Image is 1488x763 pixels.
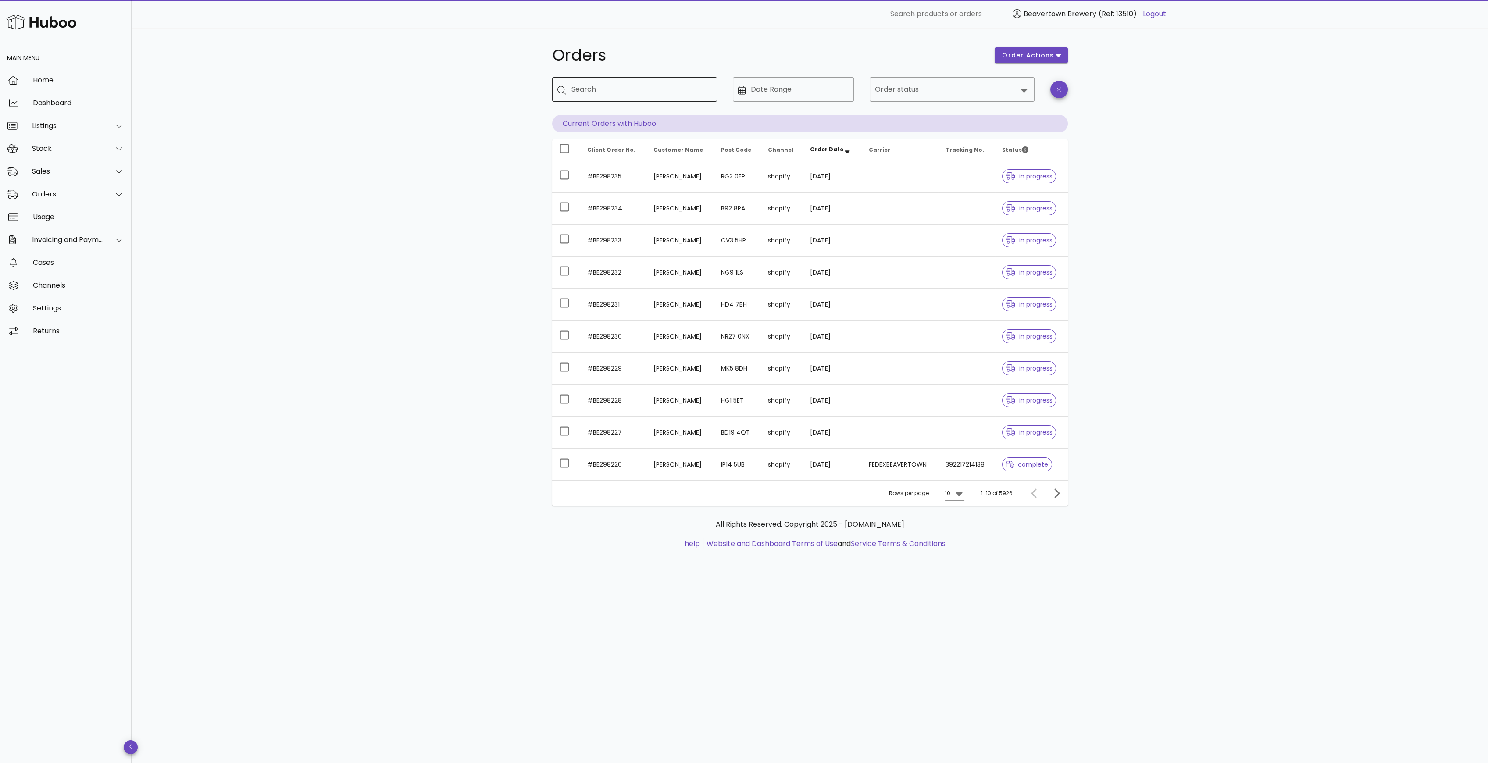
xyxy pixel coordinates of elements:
td: shopify [761,289,803,321]
td: [DATE] [803,417,862,449]
td: #BE298232 [580,257,646,289]
span: Status [1002,146,1028,153]
td: CV3 5HP [714,225,761,257]
td: [PERSON_NAME] [646,257,714,289]
span: in progress [1006,429,1053,435]
td: #BE298228 [580,385,646,417]
td: NR27 0NX [714,321,761,353]
span: Beavertown Brewery [1024,9,1096,19]
th: Client Order No. [580,139,646,160]
td: [DATE] [803,289,862,321]
button: order actions [995,47,1067,63]
td: RG2 0EP [714,160,761,193]
a: Logout [1143,9,1166,19]
div: Returns [33,327,125,335]
td: #BE298227 [580,417,646,449]
td: [PERSON_NAME] [646,449,714,480]
td: [DATE] [803,257,862,289]
td: [PERSON_NAME] [646,225,714,257]
td: shopify [761,385,803,417]
div: Invoicing and Payments [32,235,103,244]
td: NG9 1LS [714,257,761,289]
span: Order Date [810,146,843,153]
span: Client Order No. [587,146,635,153]
div: Order status [870,77,1035,102]
td: #BE298233 [580,225,646,257]
td: shopify [761,321,803,353]
div: Settings [33,304,125,312]
td: [PERSON_NAME] [646,353,714,385]
td: [DATE] [803,321,862,353]
span: in progress [1006,269,1053,275]
th: Status [995,139,1068,160]
td: [DATE] [803,449,862,480]
td: [PERSON_NAME] [646,289,714,321]
div: Rows per page: [889,481,964,506]
a: Website and Dashboard Terms of Use [707,538,838,549]
td: [DATE] [803,385,862,417]
td: [PERSON_NAME] [646,160,714,193]
span: order actions [1002,51,1054,60]
td: 392217214138 [938,449,995,480]
span: in progress [1006,237,1053,243]
span: in progress [1006,173,1053,179]
td: FEDEXBEAVERTOWN [862,449,938,480]
a: help [685,538,700,549]
span: Tracking No. [946,146,984,153]
td: shopify [761,449,803,480]
td: [DATE] [803,353,862,385]
th: Customer Name [646,139,714,160]
div: Home [33,76,125,84]
td: shopify [761,193,803,225]
td: [DATE] [803,225,862,257]
td: [DATE] [803,193,862,225]
th: Tracking No. [938,139,995,160]
div: 10 [945,489,950,497]
th: Channel [761,139,803,160]
td: #BE298231 [580,289,646,321]
div: 10Rows per page: [945,486,964,500]
button: Next page [1049,485,1064,501]
td: shopify [761,257,803,289]
td: shopify [761,160,803,193]
span: in progress [1006,301,1053,307]
span: complete [1006,461,1049,467]
td: IP14 5UB [714,449,761,480]
a: Service Terms & Conditions [851,538,946,549]
td: #BE298234 [580,193,646,225]
div: Stock [32,144,103,153]
td: [DATE] [803,160,862,193]
div: Channels [33,281,125,289]
span: Customer Name [653,146,703,153]
img: Huboo Logo [6,13,76,32]
td: HG1 5ET [714,385,761,417]
td: B92 8PA [714,193,761,225]
div: Orders [32,190,103,198]
td: MK5 8DH [714,353,761,385]
td: [PERSON_NAME] [646,321,714,353]
div: Sales [32,167,103,175]
p: Current Orders with Huboo [552,115,1068,132]
span: in progress [1006,397,1053,403]
td: #BE298230 [580,321,646,353]
td: #BE298235 [580,160,646,193]
span: Carrier [869,146,890,153]
td: HD4 7BH [714,289,761,321]
td: [PERSON_NAME] [646,193,714,225]
span: Channel [768,146,793,153]
div: Dashboard [33,99,125,107]
div: Listings [32,121,103,130]
th: Post Code [714,139,761,160]
td: shopify [761,353,803,385]
td: #BE298229 [580,353,646,385]
h1: Orders [552,47,985,63]
th: Carrier [862,139,938,160]
div: Usage [33,213,125,221]
td: BD19 4QT [714,417,761,449]
div: Cases [33,258,125,267]
td: shopify [761,417,803,449]
td: [PERSON_NAME] [646,417,714,449]
td: #BE298226 [580,449,646,480]
div: 1-10 of 5926 [981,489,1013,497]
span: in progress [1006,333,1053,339]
